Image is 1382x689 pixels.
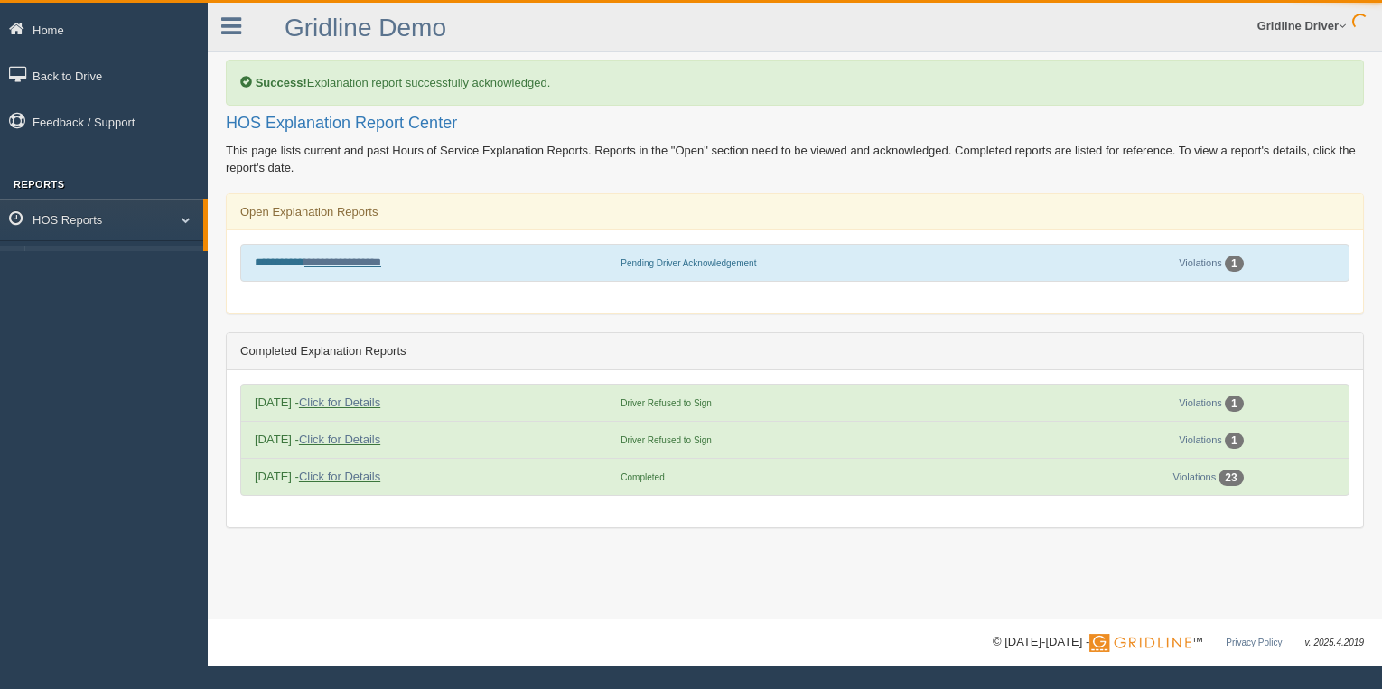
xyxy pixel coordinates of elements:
span: Driver Refused to Sign [621,435,712,445]
div: © [DATE]-[DATE] - ™ [993,633,1364,652]
a: Privacy Policy [1226,638,1282,647]
div: [DATE] - [246,394,612,411]
a: HOS Explanation Report Center [33,246,203,278]
div: [DATE] - [246,431,612,448]
div: 1 [1225,433,1244,449]
a: Click for Details [299,396,380,409]
span: Pending Driver Acknowledgement [621,258,756,268]
h2: HOS Explanation Report Center [226,115,1364,133]
div: Completed Explanation Reports [227,333,1363,369]
span: Driver Refused to Sign [621,398,712,408]
div: 1 [1225,256,1244,272]
b: Success! [256,76,307,89]
a: Gridline Demo [285,14,446,42]
div: Explanation report successfully acknowledged. [226,60,1364,106]
span: v. 2025.4.2019 [1305,638,1364,647]
a: Violations [1179,434,1222,445]
span: Completed [621,472,664,482]
a: Violations [1173,471,1217,482]
img: Gridline [1089,634,1191,652]
a: Violations [1179,397,1222,408]
a: Click for Details [299,433,380,446]
div: 23 [1219,470,1243,486]
a: Click for Details [299,470,380,483]
div: 1 [1225,396,1244,412]
div: Open Explanation Reports [227,194,1363,230]
a: Violations [1179,257,1222,268]
div: [DATE] - [246,468,612,485]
